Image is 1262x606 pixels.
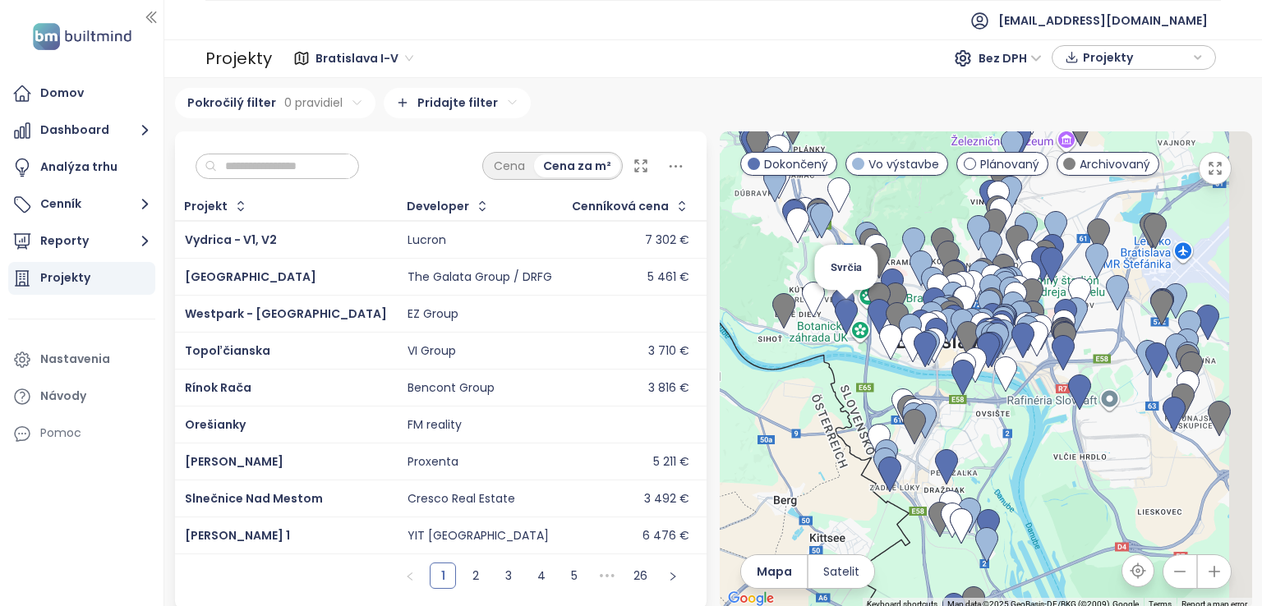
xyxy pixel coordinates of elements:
[430,562,456,589] li: 1
[408,344,456,359] div: VI Group
[185,342,270,359] a: Topoľčianska
[40,423,81,443] div: Pomoc
[185,527,290,544] a: [PERSON_NAME] 1
[408,529,549,544] div: YIT [GEOGRAPHIC_DATA]
[628,563,652,588] a: 26
[8,262,155,295] a: Projekty
[40,83,84,103] div: Domov
[184,201,228,212] div: Projekt
[831,261,861,273] span: Svrčia
[408,381,495,396] div: Bencont Group
[185,305,387,322] a: Westpark - [GEOGRAPHIC_DATA]
[998,1,1208,40] span: [EMAIL_ADDRESS][DOMAIN_NAME]
[868,155,939,173] span: Vo výstavbe
[660,562,686,589] li: Nasledujúca strana
[185,232,277,248] a: Vydrica - V1, V2
[668,572,678,581] span: right
[594,562,620,589] li: Nasledujúcich 5 strán
[8,417,155,450] div: Pomoc
[594,562,620,589] span: •••
[496,563,521,588] a: 3
[397,562,423,589] button: left
[528,562,555,589] li: 4
[627,562,653,589] li: 26
[284,94,343,112] span: 0 pravidiel
[408,233,446,248] div: Lucron
[572,201,669,212] div: Cenníková cena
[8,77,155,110] a: Domov
[408,492,515,507] div: Cresco Real Estate
[185,269,316,285] a: [GEOGRAPHIC_DATA]
[185,453,283,470] a: [PERSON_NAME]
[431,563,455,588] a: 1
[647,270,689,285] div: 5 461 €
[408,307,458,322] div: EZ Group
[28,20,136,53] img: logo
[384,88,531,118] div: Pridajte filter
[1061,45,1207,70] div: button
[205,43,272,75] div: Projekty
[315,46,413,71] span: Bratislava I-V
[8,188,155,221] button: Cenník
[408,418,462,433] div: FM reality
[40,349,110,370] div: Nastavenia
[660,562,686,589] button: right
[1080,155,1150,173] span: Archivovaný
[653,455,689,470] div: 5 211 €
[644,492,689,507] div: 3 492 €
[175,88,375,118] div: Pokročilý filter
[40,157,117,177] div: Analýza trhu
[561,562,587,589] li: 5
[463,563,488,588] a: 2
[562,563,587,588] a: 5
[741,555,807,588] button: Mapa
[980,155,1039,173] span: Plánovaný
[408,455,458,470] div: Proxenta
[757,562,792,581] span: Mapa
[463,562,489,589] li: 2
[405,572,415,581] span: left
[408,270,552,285] div: The Galata Group / DRFG
[645,233,689,248] div: 7 302 €
[979,46,1042,71] span: Bez DPH
[185,416,246,433] a: Orešianky
[648,344,689,359] div: 3 710 €
[8,380,155,413] a: Návody
[185,490,323,507] a: Slnečnice Nad Mestom
[407,201,469,212] div: Developer
[8,343,155,376] a: Nastavenia
[8,151,155,184] a: Analýza trhu
[534,154,620,177] div: Cena za m²
[40,386,86,406] div: Návody
[185,379,251,396] a: Rínok Rača
[397,562,423,589] li: Predchádzajúca strana
[808,555,874,588] button: Satelit
[643,529,689,544] div: 6 476 €
[8,225,155,258] button: Reporty
[485,154,534,177] div: Cena
[823,562,859,581] span: Satelit
[764,155,828,173] span: Dokončený
[495,562,522,589] li: 3
[40,268,90,288] div: Projekty
[1083,45,1189,70] span: Projekty
[8,114,155,147] button: Dashboard
[648,381,689,396] div: 3 816 €
[529,563,554,588] a: 4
